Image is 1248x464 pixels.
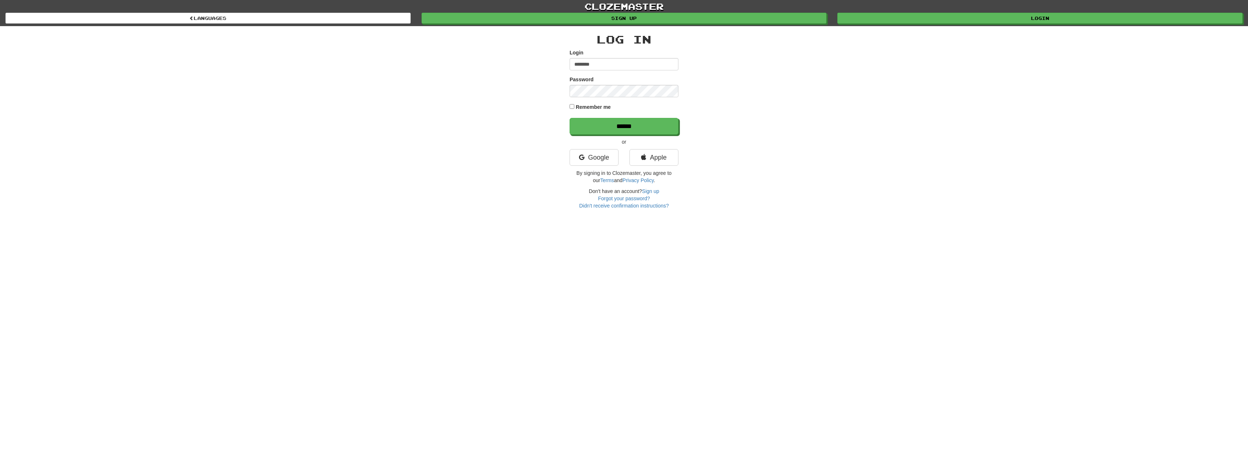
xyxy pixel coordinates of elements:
a: Languages [5,13,411,24]
div: Don't have an account? [570,188,678,209]
p: By signing in to Clozemaster, you agree to our and . [570,169,678,184]
a: Privacy Policy [623,177,654,183]
a: Apple [629,149,678,166]
a: Google [570,149,619,166]
a: Forgot your password? [598,196,650,201]
h2: Log In [570,33,678,45]
label: Login [570,49,583,56]
a: Didn't receive confirmation instructions? [579,203,669,209]
a: Sign up [642,188,659,194]
a: Sign up [422,13,827,24]
a: Login [837,13,1243,24]
label: Password [570,76,594,83]
p: or [570,138,678,145]
label: Remember me [576,103,611,111]
a: Terms [600,177,614,183]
